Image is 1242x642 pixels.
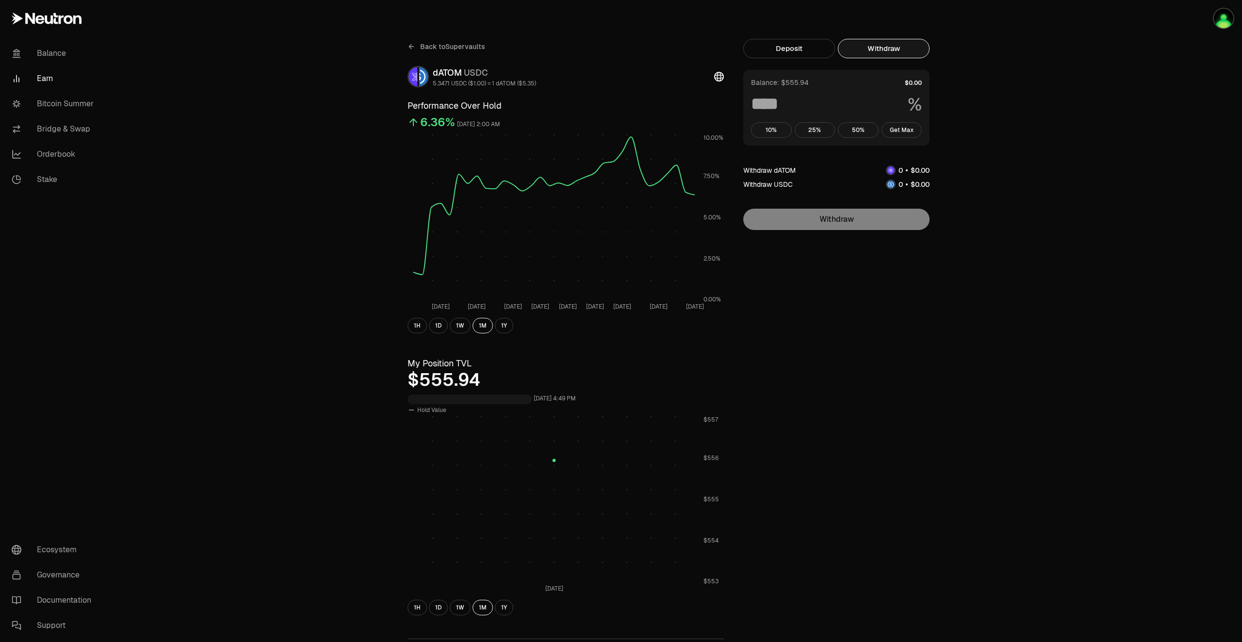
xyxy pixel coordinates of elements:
button: 1Y [495,318,513,333]
tspan: 0.00% [703,296,721,303]
img: dATOM Logo [887,166,895,174]
a: Bitcoin Summer [4,91,105,116]
a: Bridge & Swap [4,116,105,142]
tspan: 7.50% [703,172,719,180]
button: 1W [450,318,471,333]
tspan: [DATE] [586,303,604,311]
a: Balance [4,41,105,66]
div: [DATE] 2:00 AM [457,119,500,130]
button: 1Y [495,600,513,615]
div: 6.36% [420,115,455,130]
div: 5.3471 USDC ($1.00) = 1 dATOM ($5.35) [433,80,536,87]
img: USDC Logo [887,181,895,188]
a: Stake [4,167,105,192]
a: Orderbook [4,142,105,167]
span: USDC [464,67,488,78]
button: 1D [429,600,448,615]
img: portefeuilleterra [1214,9,1233,28]
span: % [908,95,922,115]
span: Back to Supervaults [420,42,485,51]
tspan: $557 [703,416,719,424]
a: Ecosystem [4,537,105,562]
button: 10% [751,122,792,138]
button: 1H [408,318,427,333]
button: Get Max [882,122,922,138]
a: Documentation [4,588,105,613]
a: Governance [4,562,105,588]
img: USDC Logo [419,67,428,86]
tspan: $554 [703,537,719,544]
tspan: [DATE] [468,303,486,311]
tspan: [DATE] [613,303,631,311]
tspan: $555 [703,495,719,503]
div: Withdraw dATOM [743,165,796,175]
tspan: 5.00% [703,214,721,221]
tspan: [DATE] [545,585,563,593]
div: Balance: $555.94 [751,78,809,87]
button: Deposit [743,39,835,58]
button: 1D [429,318,448,333]
img: dATOM Logo [409,67,417,86]
button: 1W [450,600,471,615]
span: Hold Value [417,406,446,414]
tspan: $556 [703,454,719,462]
a: Earn [4,66,105,91]
div: [DATE] 4:49 PM [534,393,576,404]
a: Back toSupervaults [408,39,485,54]
h3: Performance Over Hold [408,99,724,113]
tspan: [DATE] [650,303,668,311]
tspan: [DATE] [504,303,522,311]
button: 25% [795,122,835,138]
div: Withdraw USDC [743,180,793,189]
button: Withdraw [838,39,930,58]
div: $555.94 [408,370,724,390]
tspan: [DATE] [686,303,704,311]
tspan: $553 [703,577,719,585]
h3: My Position TVL [408,357,724,370]
button: 1M [473,318,493,333]
tspan: [DATE] [559,303,577,311]
button: 1M [473,600,493,615]
tspan: [DATE] [531,303,549,311]
a: Support [4,613,105,638]
button: 1H [408,600,427,615]
button: 50% [838,122,879,138]
tspan: 2.50% [703,255,720,263]
tspan: 10.00% [703,134,723,142]
tspan: [DATE] [432,303,450,311]
div: dATOM [433,66,536,80]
